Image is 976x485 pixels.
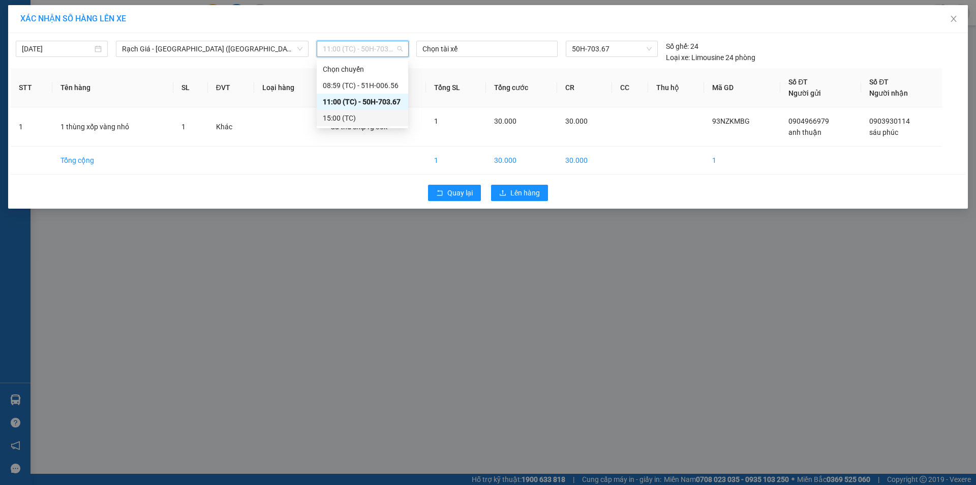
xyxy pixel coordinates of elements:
[565,117,588,125] span: 30.000
[612,68,648,107] th: CC
[208,68,254,107] th: ĐVT
[317,61,408,77] div: Chọn chuyến
[869,89,908,97] span: Người nhận
[254,68,323,107] th: Loại hàng
[788,117,829,125] span: 0904966979
[869,117,910,125] span: 0903930114
[52,147,173,175] td: Tổng cộng
[434,117,438,125] span: 1
[52,68,173,107] th: Tên hàng
[323,41,403,56] span: 11:00 (TC) - 50H-703.67
[939,5,968,34] button: Close
[323,112,402,124] div: 15:00 (TC)
[494,117,516,125] span: 30.000
[788,89,821,97] span: Người gửi
[666,52,690,63] span: Loại xe:
[181,123,186,131] span: 1
[704,147,781,175] td: 1
[323,96,402,107] div: 11:00 (TC) - 50H-703.67
[11,107,52,147] td: 1
[557,147,612,175] td: 30.000
[788,78,808,86] span: Số ĐT
[426,147,486,175] td: 1
[704,68,781,107] th: Mã GD
[788,128,821,136] span: anh thuận
[869,128,898,136] span: sáu phúc
[436,189,443,197] span: rollback
[426,68,486,107] th: Tổng SL
[648,68,704,107] th: Thu hộ
[666,41,689,52] span: Số ghế:
[491,185,548,201] button: uploadLên hàng
[572,41,651,56] span: 50H-703.67
[557,68,612,107] th: CR
[666,41,698,52] div: 24
[22,43,93,54] input: 11/09/2025
[20,14,126,23] span: XÁC NHẬN SỐ HÀNG LÊN XE
[323,80,402,91] div: 08:59 (TC) - 51H-006.56
[869,78,889,86] span: Số ĐT
[486,147,558,175] td: 30.000
[486,68,558,107] th: Tổng cước
[712,117,750,125] span: 93NZKMBG
[447,187,473,198] span: Quay lại
[297,46,303,52] span: down
[510,187,540,198] span: Lên hàng
[499,189,506,197] span: upload
[11,68,52,107] th: STT
[323,64,402,75] div: Chọn chuyến
[52,107,173,147] td: 1 thùng xốp vàng nhỏ
[428,185,481,201] button: rollbackQuay lại
[173,68,208,107] th: SL
[666,52,755,63] div: Limousine 24 phòng
[208,107,254,147] td: Khác
[950,15,958,23] span: close
[122,41,302,56] span: Rạch Giá - Sài Gòn (Hàng Hoá)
